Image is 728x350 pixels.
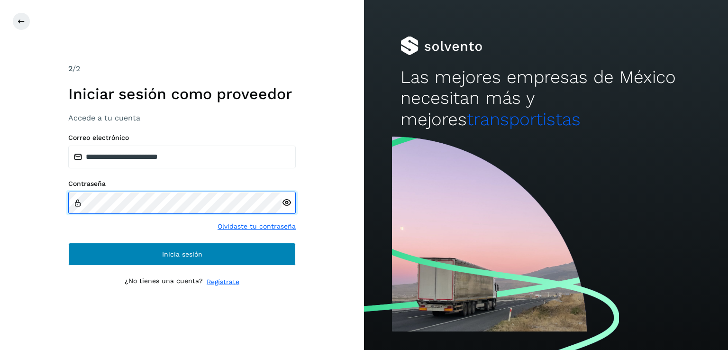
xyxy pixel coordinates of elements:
span: 2 [68,64,73,73]
span: transportistas [467,109,581,129]
p: ¿No tienes una cuenta? [125,277,203,287]
button: Inicia sesión [68,243,296,266]
span: Inicia sesión [162,251,202,258]
a: Regístrate [207,277,239,287]
div: /2 [68,63,296,74]
a: Olvidaste tu contraseña [218,221,296,231]
label: Contraseña [68,180,296,188]
label: Correo electrónico [68,134,296,142]
h2: Las mejores empresas de México necesitan más y mejores [400,67,692,130]
h1: Iniciar sesión como proveedor [68,85,296,103]
h3: Accede a tu cuenta [68,113,296,122]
